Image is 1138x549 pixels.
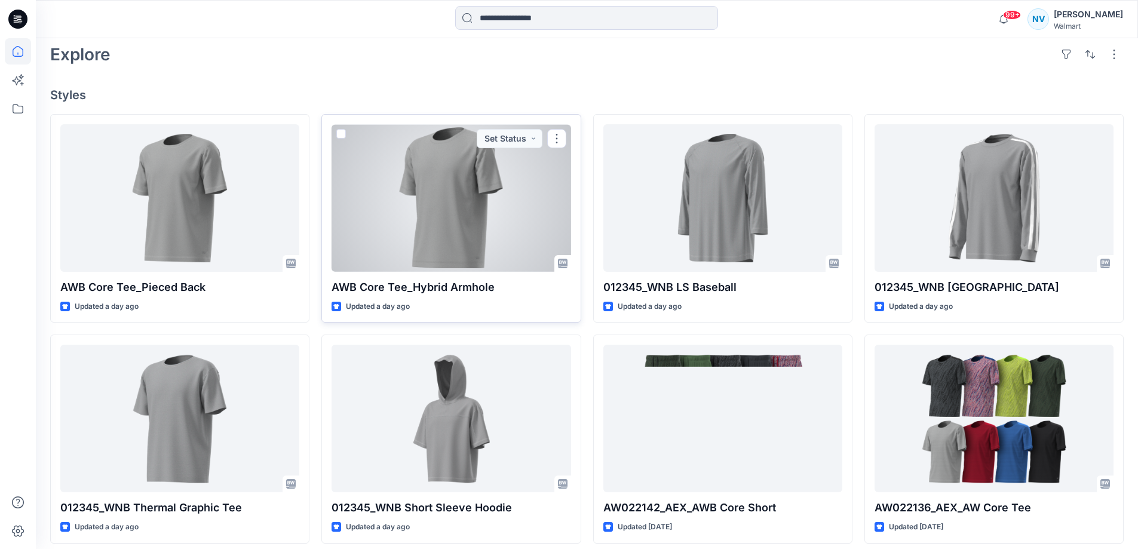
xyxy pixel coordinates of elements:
p: Updated a day ago [346,300,410,313]
p: 012345_WNB [GEOGRAPHIC_DATA] [875,279,1114,296]
p: 012345_WNB Thermal Graphic Tee [60,499,299,516]
p: AWB Core Tee_Pieced Back [60,279,299,296]
p: Updated a day ago [618,300,682,313]
p: 012345_WNB Short Sleeve Hoodie [332,499,570,516]
div: NV [1027,8,1049,30]
p: Updated a day ago [889,300,953,313]
p: Updated [DATE] [889,521,943,533]
p: Updated [DATE] [618,521,672,533]
p: AWB Core Tee_Hybrid Armhole [332,279,570,296]
p: Updated a day ago [346,521,410,533]
p: AW022142_AEX_AWB Core Short [603,499,842,516]
div: Walmart [1054,22,1123,30]
a: 012345_WNB LS Baseball [603,124,842,272]
h2: Explore [50,45,111,64]
h4: Styles [50,88,1124,102]
span: 99+ [1003,10,1021,20]
a: 012345_WNB LS Jersey [875,124,1114,272]
p: AW022136_AEX_AW Core Tee [875,499,1114,516]
a: 012345_WNB Thermal Graphic Tee [60,345,299,492]
div: [PERSON_NAME] [1054,7,1123,22]
p: Updated a day ago [75,521,139,533]
p: Updated a day ago [75,300,139,313]
a: AWB Core Tee_Hybrid Armhole [332,124,570,272]
a: 012345_WNB Short Sleeve Hoodie [332,345,570,492]
a: AWB Core Tee_Pieced Back [60,124,299,272]
a: AW022136_AEX_AW Core Tee [875,345,1114,492]
a: AW022142_AEX_AWB Core Short [603,345,842,492]
p: 012345_WNB LS Baseball [603,279,842,296]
